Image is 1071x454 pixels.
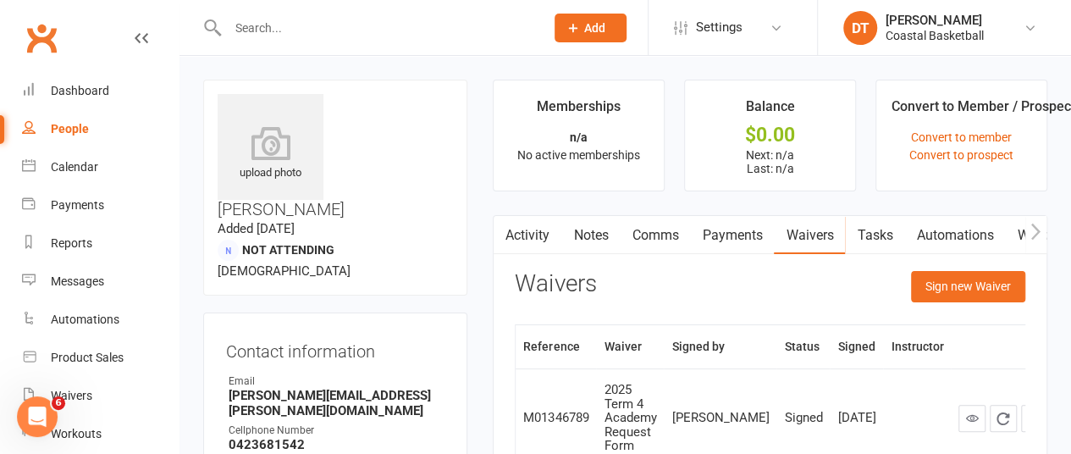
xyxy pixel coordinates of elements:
div: [PERSON_NAME] [886,13,984,28]
div: Workouts [51,427,102,440]
div: Automations [51,313,119,326]
p: Next: n/a Last: n/a [700,148,840,175]
div: Balance [746,96,795,126]
a: Activity [494,216,561,255]
div: Messages [51,274,104,288]
th: Signed [830,325,883,368]
a: People [22,110,179,148]
span: [DEMOGRAPHIC_DATA] [218,263,351,279]
div: Calendar [51,160,98,174]
a: Dashboard [22,72,179,110]
div: Dashboard [51,84,109,97]
button: Add [555,14,627,42]
div: M01346789 [523,411,588,425]
input: Search... [223,16,533,40]
a: Payments [690,216,774,255]
h3: [PERSON_NAME] [218,94,453,219]
div: Coastal Basketball [886,28,984,43]
div: DT [843,11,877,45]
div: [DATE] [837,411,875,425]
a: Notes [561,216,620,255]
a: Product Sales [22,339,179,377]
a: Automations [22,301,179,339]
button: Sign new Waiver [911,271,1025,302]
a: Payments [22,186,179,224]
th: Reference [516,325,596,368]
a: Waivers [774,216,845,255]
div: Signed [784,411,822,425]
a: Clubworx [20,17,63,59]
span: 6 [52,396,65,410]
span: No active memberships [517,148,640,162]
th: Signed by [664,325,776,368]
a: Waivers [22,377,179,415]
strong: 0423681542 [229,437,444,452]
div: Memberships [537,96,621,126]
div: $0.00 [700,126,840,144]
div: Reports [51,236,92,250]
a: Workouts [22,415,179,453]
div: Cellphone Number [229,423,444,439]
div: upload photo [218,126,323,182]
a: Automations [904,216,1005,255]
th: Instructor [883,325,951,368]
a: Messages [22,263,179,301]
h3: Contact information [226,335,444,361]
a: Convert to member [911,130,1012,144]
div: Payments [51,198,104,212]
a: Convert to prospect [909,148,1013,162]
a: Calendar [22,148,179,186]
th: Waiver [596,325,664,368]
h3: Waivers [515,271,596,297]
div: Product Sales [51,351,124,364]
a: Tasks [845,216,904,255]
div: Email [229,374,444,390]
strong: [PERSON_NAME][EMAIL_ADDRESS][PERSON_NAME][DOMAIN_NAME] [229,388,444,418]
div: [PERSON_NAME] [671,411,769,425]
span: Not Attending [242,243,334,257]
div: 2025 Term 4 Academy Request Form [604,383,656,453]
a: Comms [620,216,690,255]
span: Add [584,21,605,35]
th: Status [776,325,830,368]
time: Added [DATE] [218,221,295,236]
iframe: Intercom live chat [17,396,58,437]
div: People [51,122,89,136]
a: Reports [22,224,179,263]
span: Settings [696,8,743,47]
div: Waivers [51,389,92,402]
strong: n/a [570,130,588,144]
